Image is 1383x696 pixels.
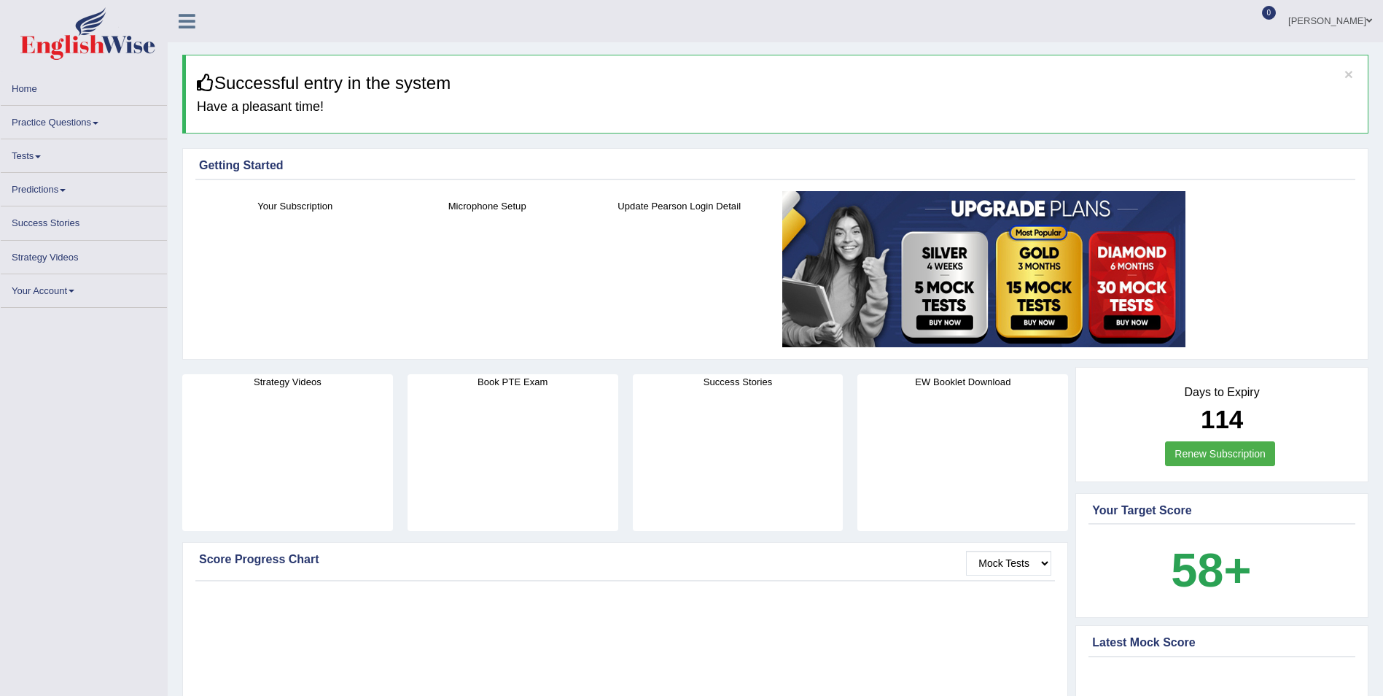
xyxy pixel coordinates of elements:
[1,139,167,168] a: Tests
[1344,66,1353,82] button: ×
[782,191,1185,347] img: small5.jpg
[1,106,167,134] a: Practice Questions
[1,274,167,303] a: Your Account
[197,74,1357,93] h3: Successful entry in the system
[1201,405,1243,433] b: 114
[199,157,1352,174] div: Getting Started
[408,374,618,390] h4: Book PTE Exam
[1262,6,1277,20] span: 0
[1,206,167,235] a: Success Stories
[398,198,575,214] h4: Microphone Setup
[1,72,167,101] a: Home
[1092,386,1352,399] h4: Days to Expiry
[1,241,167,269] a: Strategy Videos
[857,374,1068,390] h4: EW Booklet Download
[182,374,393,390] h4: Strategy Videos
[1171,544,1251,597] b: 58+
[1092,634,1352,651] div: Latest Mock Score
[197,100,1357,115] h4: Have a pleasant time!
[199,551,1051,568] div: Score Progress Chart
[1,173,167,201] a: Predictions
[591,198,768,214] h4: Update Pearson Login Detail
[1165,441,1275,466] a: Renew Subscription
[1092,502,1352,519] div: Your Target Score
[206,198,383,214] h4: Your Subscription
[633,374,844,390] h4: Success Stories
